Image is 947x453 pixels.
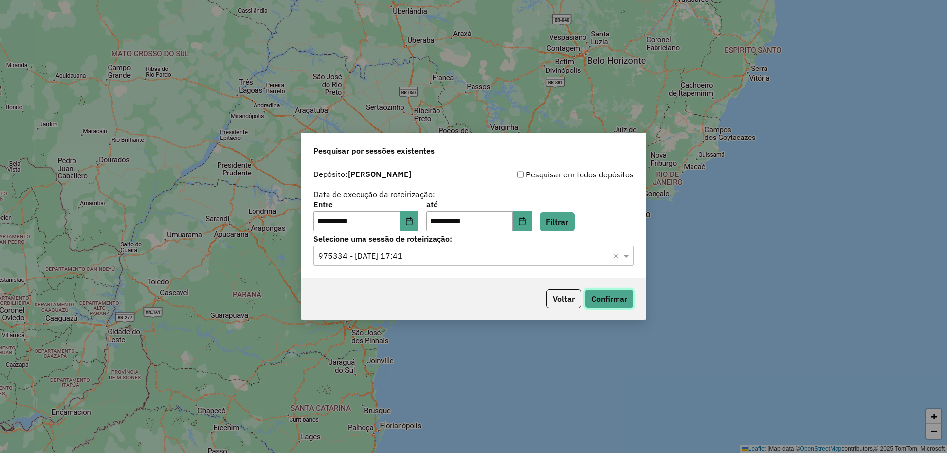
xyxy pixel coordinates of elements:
div: Pesquisar em todos depósitos [473,169,634,180]
label: até [426,198,531,210]
button: Filtrar [540,212,575,231]
button: Choose Date [513,211,532,231]
label: Selecione uma sessão de roteirização: [313,233,634,244]
strong: [PERSON_NAME] [348,169,411,179]
button: Choose Date [400,211,419,231]
span: Clear all [613,250,621,262]
button: Confirmar [585,289,634,308]
span: Pesquisar por sessões existentes [313,145,435,157]
label: Entre [313,198,418,210]
label: Depósito: [313,168,411,180]
button: Voltar [546,289,581,308]
label: Data de execução da roteirização: [313,188,435,200]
